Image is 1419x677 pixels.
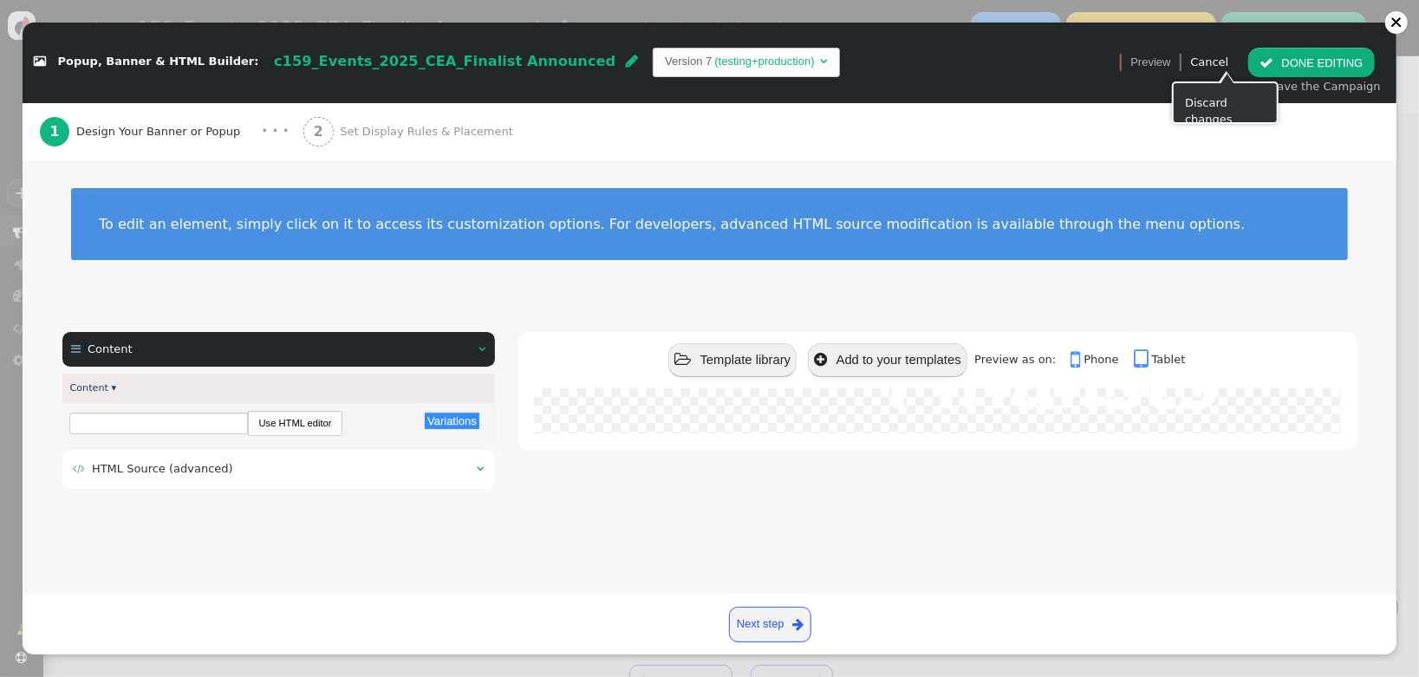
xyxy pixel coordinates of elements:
div: then save the Campaign [1242,78,1381,95]
span: Popup, Banner & HTML Builder: [58,55,259,68]
a: Tablet [1134,353,1186,366]
a: Content ▾ [69,382,116,394]
button: Template library [668,343,797,377]
span: Set Display Rules & Placement [340,123,519,140]
button: DONE EDITING [1248,48,1374,77]
span:  [1260,56,1273,69]
span:  [73,463,85,474]
div: Discard changes [1185,94,1266,111]
a: 2 Set Display Rules & Placement [303,103,550,160]
span: c159_Events_2025_CEA_Finalist Announced [274,53,615,69]
td: Version 7 [665,53,712,70]
span: Content [88,342,133,355]
span:  [626,54,638,68]
span: Design Your Banner or Popup [76,123,247,140]
b: 2 [314,124,323,140]
a: Cancel [1190,55,1228,68]
a: Next step [729,607,811,642]
a: 1 Design Your Banner or Popup · · · [40,103,303,160]
h1: Finalists Announced [784,325,1318,516]
button: Add to your templates [808,343,967,377]
span:  [1134,348,1152,371]
a: Use HTML editor [249,412,341,434]
td: (testing+production) [712,53,817,70]
span:  [814,352,827,368]
span:  [674,352,691,368]
span:  [477,463,484,474]
button: Variations [425,413,479,429]
span: HTML Source (advanced) [92,462,233,475]
span:  [1071,348,1084,371]
span: Preview [1130,54,1170,71]
span:  [821,55,828,67]
span:  [478,343,485,355]
span:  [792,615,804,635]
span:  [71,343,81,355]
span: Preview as on: [974,353,1067,366]
div: · · · [262,120,289,142]
div: To edit an element, simply click on it to access its customization options. For developers, advan... [99,216,1320,232]
span:  [34,56,46,68]
a: Phone [1071,353,1130,366]
b: 1 [49,124,59,140]
a: Preview [1130,48,1170,77]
